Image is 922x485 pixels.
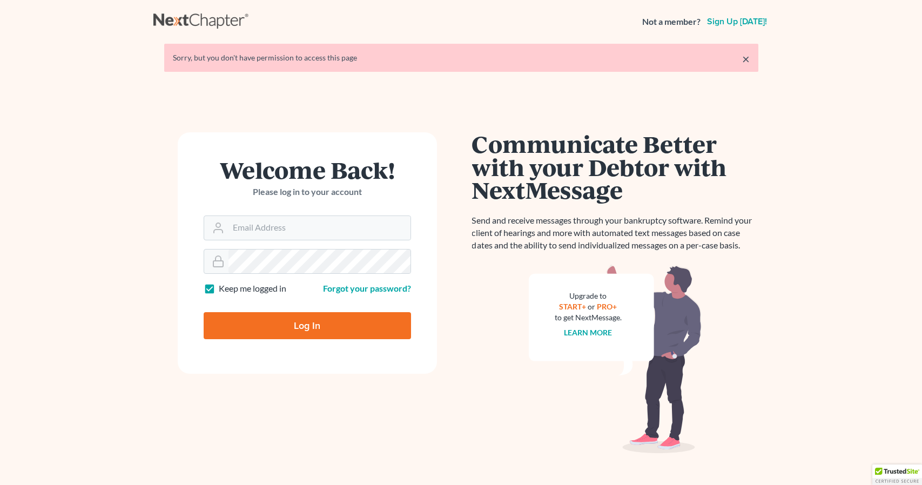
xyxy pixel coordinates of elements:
label: Keep me logged in [219,282,286,295]
a: Forgot your password? [323,283,411,293]
div: Upgrade to [555,291,622,301]
a: PRO+ [597,302,617,311]
a: × [742,52,750,65]
h1: Welcome Back! [204,158,411,181]
div: Sorry, but you don't have permission to access this page [173,52,750,63]
img: nextmessage_bg-59042aed3d76b12b5cd301f8e5b87938c9018125f34e5fa2b7a6b67550977c72.svg [529,265,702,454]
strong: Not a member? [642,16,701,28]
div: TrustedSite Certified [872,464,922,485]
h1: Communicate Better with your Debtor with NextMessage [472,132,758,201]
input: Email Address [228,216,410,240]
p: Please log in to your account [204,186,411,198]
a: START+ [559,302,586,311]
a: Sign up [DATE]! [705,17,769,26]
a: Learn more [564,328,612,337]
p: Send and receive messages through your bankruptcy software. Remind your client of hearings and mo... [472,214,758,252]
div: to get NextMessage. [555,312,622,323]
span: or [588,302,595,311]
input: Log In [204,312,411,339]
